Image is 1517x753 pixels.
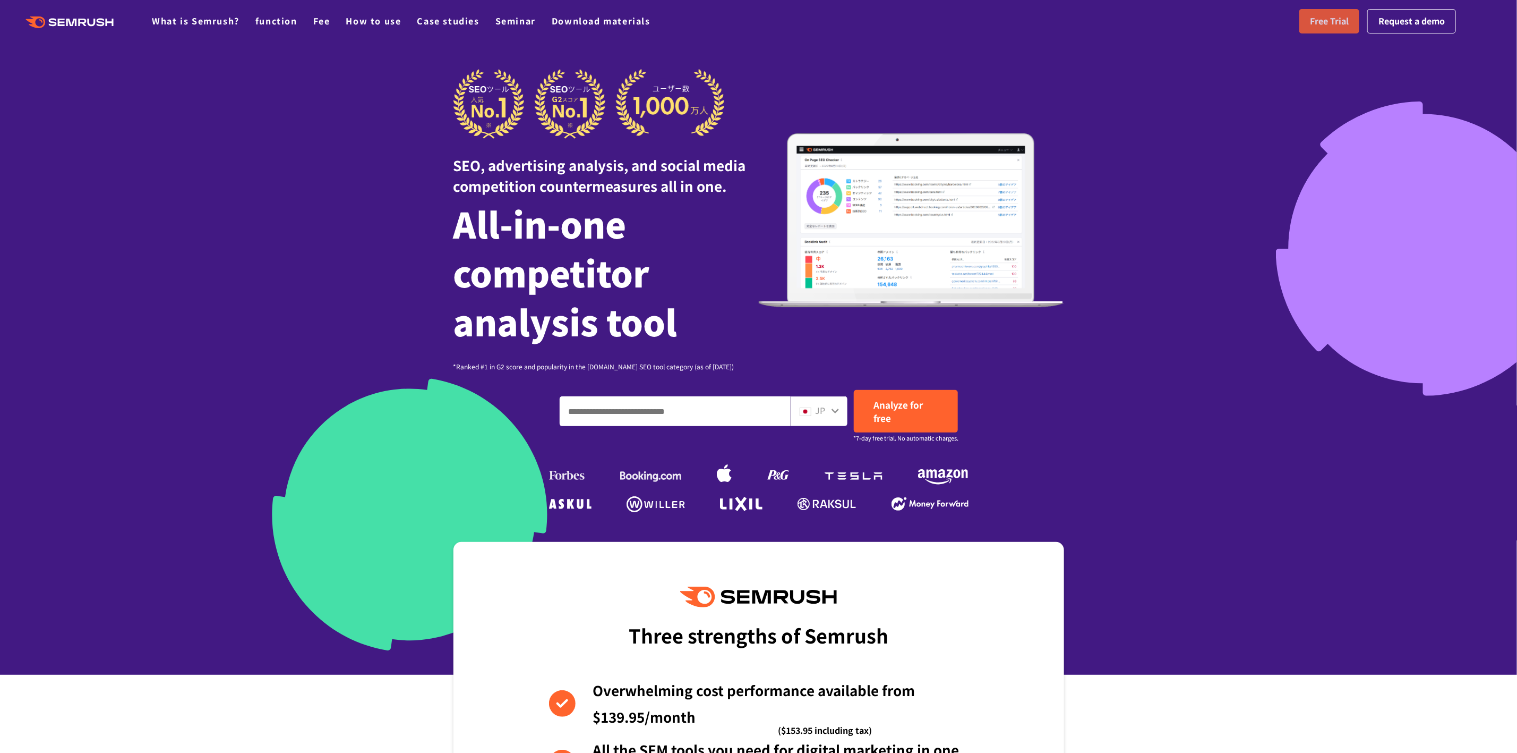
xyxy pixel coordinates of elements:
[854,390,958,433] a: Analyze for free
[417,14,479,27] a: Case studies
[453,247,678,346] font: competitor analysis tool
[593,680,915,726] font: Overwhelming cost performance available from $139.95/month
[453,362,734,371] font: *Ranked #1 in G2 score and popularity in the [DOMAIN_NAME] SEO tool category (as of [DATE])
[1310,14,1349,27] font: Free Trial
[1367,9,1456,33] a: Request a demo
[1378,14,1445,27] font: Request a demo
[629,621,888,649] font: Three strengths of Semrush
[874,398,923,425] font: Analyze for free
[854,434,959,442] font: *7-day free trial. No automatic charges.
[816,404,826,417] font: JP
[552,14,650,27] a: Download materials
[313,14,330,27] a: Fee
[152,14,239,27] a: What is Semrush?
[495,14,536,27] a: Seminar
[453,198,627,249] font: All-in-one
[680,587,836,607] img: Semrush
[255,14,297,27] a: function
[778,724,872,737] font: ($153.95 including tax)
[346,14,401,27] a: How to use
[1299,9,1359,33] a: Free Trial
[453,155,746,196] font: SEO, advertising analysis, and social media competition countermeasures all in one.
[560,397,790,426] input: Enter a domain, keyword or URL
